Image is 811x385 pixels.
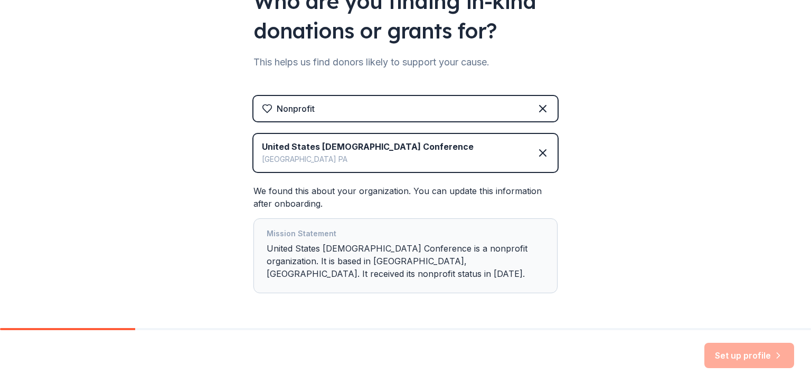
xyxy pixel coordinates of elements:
div: United States [DEMOGRAPHIC_DATA] Conference is a nonprofit organization. It is based in [GEOGRAPH... [267,227,544,284]
div: This helps us find donors likely to support your cause. [253,54,558,71]
div: [GEOGRAPHIC_DATA] PA [262,153,474,166]
div: Nonprofit [277,102,315,115]
div: We found this about your organization. You can update this information after onboarding. [253,185,558,293]
div: Mission Statement [267,227,544,242]
div: United States [DEMOGRAPHIC_DATA] Conference [262,140,474,153]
